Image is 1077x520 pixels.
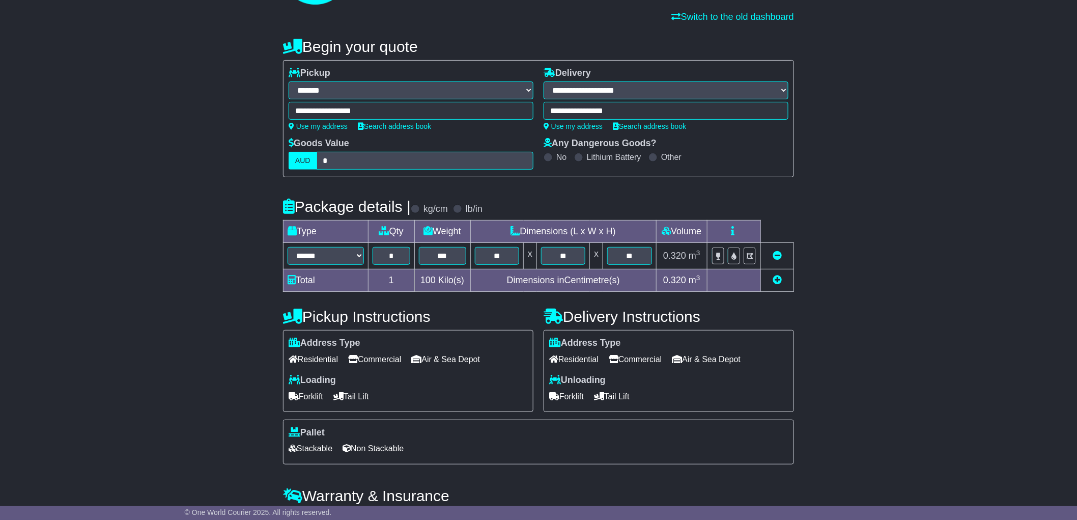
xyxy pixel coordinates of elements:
[333,389,369,404] span: Tail Lift
[544,308,794,325] h4: Delivery Instructions
[549,389,584,404] span: Forklift
[556,152,566,162] label: No
[420,275,436,285] span: 100
[289,152,317,170] label: AUD
[549,338,621,349] label: Address Type
[470,221,656,243] td: Dimensions (L x W x H)
[661,152,682,162] label: Other
[656,221,707,243] td: Volume
[414,221,470,243] td: Weight
[289,138,349,149] label: Goods Value
[544,68,591,79] label: Delivery
[524,243,537,269] td: x
[283,38,794,55] h4: Begin your quote
[423,204,448,215] label: kg/cm
[549,375,606,386] label: Unloading
[289,122,348,130] a: Use my address
[470,269,656,292] td: Dimensions in Centimetre(s)
[609,351,662,367] span: Commercial
[696,274,700,282] sup: 3
[369,221,415,243] td: Qty
[696,249,700,257] sup: 3
[289,427,325,439] label: Pallet
[283,198,411,215] h4: Package details |
[544,138,657,149] label: Any Dangerous Goods?
[283,487,794,504] h4: Warranty & Insurance
[185,508,332,516] span: © One World Courier 2025. All rights reserved.
[289,351,338,367] span: Residential
[544,122,603,130] a: Use my address
[663,251,686,261] span: 0.320
[773,275,782,285] a: Add new item
[289,338,360,349] label: Address Type
[689,275,700,285] span: m
[289,441,332,456] span: Stackable
[358,122,431,130] a: Search address book
[773,251,782,261] a: Remove this item
[289,68,330,79] label: Pickup
[414,269,470,292] td: Kilo(s)
[587,152,641,162] label: Lithium Battery
[284,221,369,243] td: Type
[672,12,794,22] a: Switch to the old dashboard
[284,269,369,292] td: Total
[613,122,686,130] a: Search address book
[412,351,480,367] span: Air & Sea Depot
[549,351,599,367] span: Residential
[590,243,603,269] td: x
[369,269,415,292] td: 1
[289,375,336,386] label: Loading
[343,441,404,456] span: Non Stackable
[663,275,686,285] span: 0.320
[283,308,533,325] h4: Pickup Instructions
[689,251,700,261] span: m
[348,351,401,367] span: Commercial
[466,204,483,215] label: lb/in
[672,351,741,367] span: Air & Sea Depot
[594,389,630,404] span: Tail Lift
[289,389,323,404] span: Forklift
